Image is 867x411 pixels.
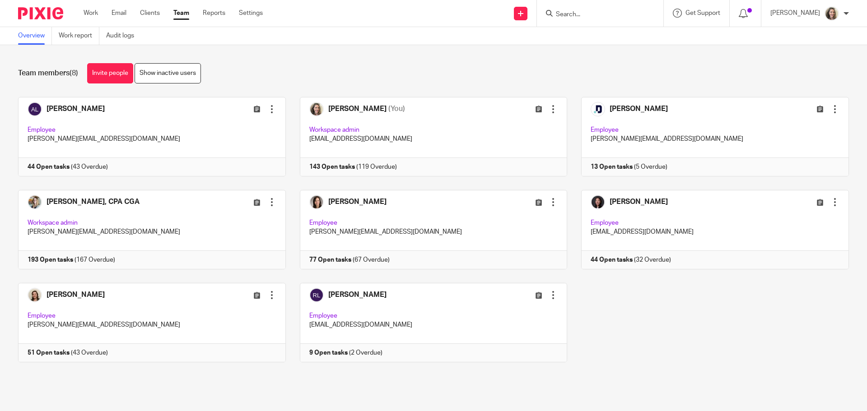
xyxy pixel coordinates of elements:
[685,10,720,16] span: Get Support
[87,63,133,83] a: Invite people
[106,27,141,45] a: Audit logs
[173,9,189,18] a: Team
[135,63,201,83] a: Show inactive users
[59,27,99,45] a: Work report
[555,11,636,19] input: Search
[239,9,263,18] a: Settings
[112,9,126,18] a: Email
[203,9,225,18] a: Reports
[825,6,839,21] img: IMG_7896.JPG
[18,27,52,45] a: Overview
[70,69,78,77] span: (8)
[140,9,160,18] a: Clients
[84,9,98,18] a: Work
[18,69,78,78] h1: Team members
[770,9,820,18] p: [PERSON_NAME]
[18,7,63,19] img: Pixie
